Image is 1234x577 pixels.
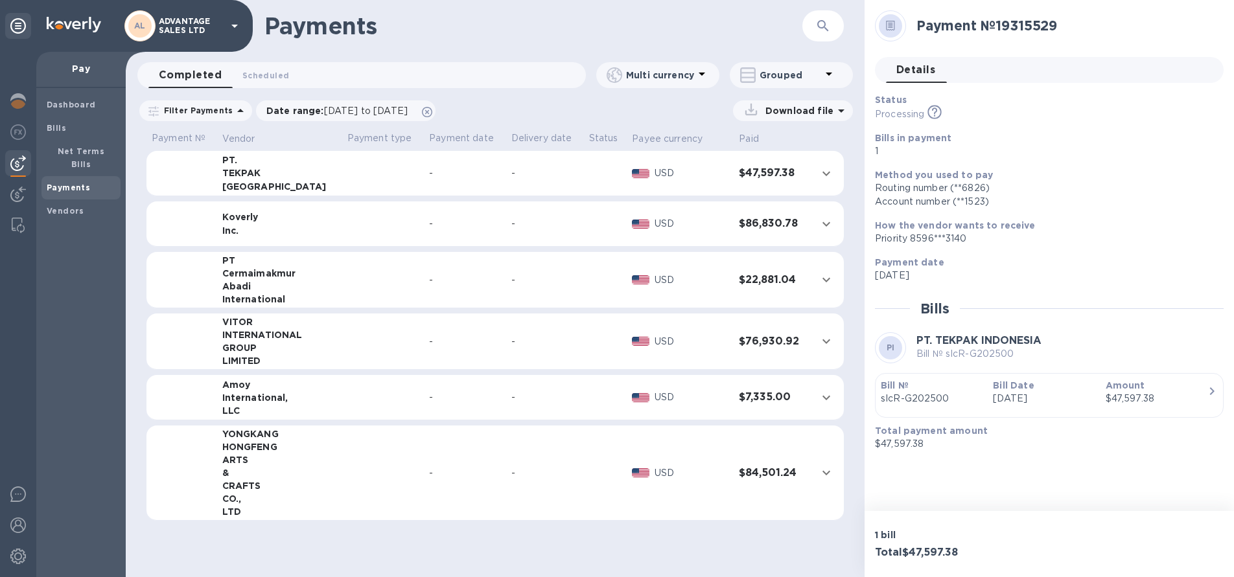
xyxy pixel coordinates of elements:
p: USD [655,166,728,180]
div: - [511,335,579,348]
p: Download file [760,104,833,117]
p: $47,597.38 [875,437,1213,451]
div: VITOR [222,315,337,328]
h3: $22,881.04 [739,274,806,286]
div: Priority 8596***3140 [875,232,1213,245]
p: ADVANTAGE SALES LTD [159,17,224,35]
p: Payment type [347,131,419,145]
div: TEKPAK [222,166,337,179]
p: USD [655,273,728,287]
div: Account number (**1523) [875,195,1213,209]
div: INTERNATIONAL [222,328,337,341]
b: Bills in payment [875,133,951,143]
b: Bills [47,123,66,133]
p: Paid [739,132,759,146]
img: USD [632,393,649,402]
p: [DATE] [875,269,1213,282]
h3: $7,335.00 [739,391,806,403]
button: expand row [817,388,836,407]
p: Filter Payments [159,105,233,116]
b: PI [887,343,895,352]
b: Amount [1106,380,1145,390]
div: Inc. [222,224,337,237]
h2: Bills [920,300,949,317]
span: Completed [159,66,222,84]
div: Date range:[DATE] to [DATE] [256,100,436,121]
div: & [222,466,337,479]
div: Routing number (**6826) [875,181,1213,195]
p: Bill № sIcR-G202500 [916,347,1042,361]
div: - [511,390,579,404]
p: Payment № [152,131,212,145]
div: Cermaimakmur [222,267,337,280]
b: Dashboard [47,100,96,109]
b: Status [875,95,907,105]
div: - [511,217,579,231]
div: CO., [222,492,337,505]
span: [DATE] to [DATE] [324,106,408,116]
div: International [222,293,337,306]
span: Scheduled [242,69,289,82]
p: Pay [47,62,115,75]
button: Bill №sIcR-G202500Bill Date[DATE]Amount$47,597.38 [875,373,1224,418]
h3: $86,830.78 [739,218,806,230]
button: expand row [817,332,836,351]
p: Processing [875,107,924,121]
p: Vendor [222,132,255,146]
div: GROUP [222,341,337,354]
b: PT. TEKPAK INDONESIA [916,334,1042,346]
div: - [429,273,500,287]
b: Payments [47,183,90,192]
p: USD [655,217,728,231]
h3: $76,930.92 [739,335,806,348]
div: Koverly [222,210,337,223]
div: Abadi [222,280,337,293]
h2: Payment № 19315529 [916,17,1213,34]
p: Grouped [760,69,821,82]
p: Status [589,131,622,145]
p: 1 bill [875,528,1044,541]
img: USD [632,468,649,477]
div: Amoy [222,378,337,391]
div: - [511,466,579,480]
div: LTD [222,505,337,518]
p: sIcR-G202500 [881,392,983,405]
div: [GEOGRAPHIC_DATA] [222,180,337,193]
div: International, [222,391,337,404]
button: expand row [817,270,836,289]
div: - [429,466,500,480]
p: Payment date [429,131,500,145]
p: [DATE] [993,392,1095,405]
div: $47,597.38 [1106,392,1207,405]
div: - [429,335,500,348]
p: Date range : [266,104,414,117]
b: Vendors [47,206,84,216]
b: How the vendor wants to receive [875,220,1036,231]
div: - [511,273,579,287]
h3: Total $47,597.38 [875,547,1044,559]
button: expand row [817,214,836,234]
h1: Payments [264,12,728,40]
span: Payee currency [632,132,719,146]
img: Foreign exchange [10,124,26,140]
span: Paid [739,132,776,146]
b: AL [134,21,146,30]
p: USD [655,335,728,348]
button: expand row [817,164,836,183]
div: LIMITED [222,354,337,367]
div: PT. [222,153,337,166]
div: LLC [222,404,337,417]
button: expand row [817,463,836,482]
p: USD [655,466,728,480]
p: Delivery date [511,131,579,145]
img: USD [632,337,649,346]
h3: $84,501.24 [739,467,806,479]
b: Bill Date [993,380,1034,390]
img: USD [632,169,649,178]
b: Bill № [881,380,909,390]
p: USD [655,390,728,404]
div: ARTS [222,453,337,466]
img: USD [632,275,649,284]
span: Details [896,61,935,79]
img: Logo [47,17,101,32]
